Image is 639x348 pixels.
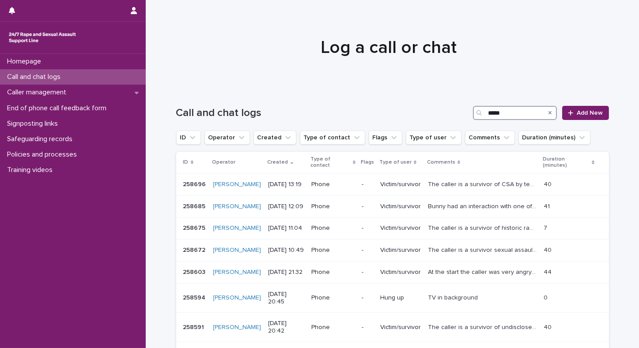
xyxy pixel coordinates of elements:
[518,131,590,145] button: Duration (minutes)
[428,201,538,210] p: Bunny had an interaction with one of her perpetrators during which they were saying kind things. ...
[311,181,355,188] p: Phone
[183,157,189,167] p: ID
[362,324,373,331] p: -
[362,225,373,232] p: -
[427,157,455,167] p: Comments
[183,223,208,232] p: 258675
[4,88,73,97] p: Caller management
[362,294,373,302] p: -
[362,247,373,254] p: -
[544,292,549,302] p: 0
[213,247,261,254] a: [PERSON_NAME]
[4,166,60,174] p: Training videos
[380,294,421,302] p: Hung up
[268,225,305,232] p: [DATE] 11:04
[268,181,305,188] p: [DATE] 13:19
[428,245,538,254] p: The caller is a survivor sexual assault and possible rape when he was seventeen by his boss who w...
[213,324,261,331] a: [PERSON_NAME]
[311,203,355,210] p: Phone
[176,217,609,239] tr: 258675258675 [PERSON_NAME] [DATE] 11:04Phone-Victim/survivorThe caller is a survivor of historic ...
[4,104,113,112] p: End of phone call feedback form
[311,269,355,276] p: Phone
[380,225,421,232] p: Victim/survivor
[213,203,261,210] a: [PERSON_NAME]
[4,120,65,128] p: Signposting links
[176,195,609,217] tr: 258685258685 [PERSON_NAME] [DATE] 12:09Phone-Victim/survivorBunny had an interaction with one of ...
[4,73,68,81] p: Call and chat logs
[300,131,365,145] button: Type of contact
[268,247,305,254] p: [DATE] 10:49
[213,181,261,188] a: [PERSON_NAME]
[473,106,557,120] input: Search
[380,247,421,254] p: Victim/survivor
[428,223,538,232] p: The caller is a survivor of historic rape and was looking for counselling in her area. Signposted...
[183,245,208,254] p: 258672
[253,131,296,145] button: Created
[544,223,549,232] p: 7
[428,322,538,331] p: The caller is a survivor of undisclosed historic sexual violence. She is currently experiencing s...
[176,239,609,262] tr: 258672258672 [PERSON_NAME] [DATE] 10:49Phone-Victim/survivorThe caller is a survivor sexual assau...
[212,157,236,167] p: Operator
[268,320,305,335] p: [DATE] 20:42
[176,107,470,120] h1: Call and chat logs
[361,157,374,167] p: Flags
[213,269,261,276] a: [PERSON_NAME]
[544,179,553,188] p: 40
[380,269,421,276] p: Victim/survivor
[379,157,412,167] p: Type of user
[369,131,402,145] button: Flags
[176,173,609,195] tr: 258696258696 [PERSON_NAME] [DATE] 13:19Phone-Victim/survivorThe caller is a survivor of CSA by te...
[406,131,461,145] button: Type of user
[4,150,84,159] p: Policies and processes
[543,154,590,171] p: Duration (minutes)
[183,322,206,331] p: 258591
[544,201,552,210] p: 41
[311,225,355,232] p: Phone
[544,267,553,276] p: 44
[577,110,603,116] span: Add New
[380,181,421,188] p: Victim/survivor
[268,291,305,306] p: [DATE] 20:45
[176,261,609,283] tr: 258603258603 [PERSON_NAME] [DATE] 21:32Phone-Victim/survivorAt the start the caller was very angr...
[465,131,515,145] button: Comments
[183,292,208,302] p: 258594
[4,135,79,143] p: Safeguarding records
[183,201,208,210] p: 258685
[562,106,609,120] a: Add New
[544,245,553,254] p: 40
[183,267,208,276] p: 258603
[268,269,305,276] p: [DATE] 21:32
[268,203,305,210] p: [DATE] 12:09
[4,57,48,66] p: Homepage
[544,322,553,331] p: 40
[268,157,288,167] p: Created
[428,179,538,188] p: The caller is a survivor of CSA by teachers and abuse and neglect by her parents. She also mentio...
[213,225,261,232] a: [PERSON_NAME]
[428,292,480,302] p: TV in background
[380,203,421,210] p: Victim/survivor
[362,203,373,210] p: -
[428,267,538,276] p: At the start the caller was very angry and sounded like they had been drinking heavily. She talke...
[176,131,201,145] button: ID
[362,269,373,276] p: -
[311,247,355,254] p: Phone
[362,181,373,188] p: -
[176,313,609,342] tr: 258591258591 [PERSON_NAME] [DATE] 20:42Phone-Victim/survivorThe caller is a survivor of undisclos...
[380,324,421,331] p: Victim/survivor
[176,283,609,313] tr: 258594258594 [PERSON_NAME] [DATE] 20:45Phone-Hung upTV in backgroundTV in background 00
[183,179,208,188] p: 258696
[7,29,78,46] img: rhQMoQhaT3yELyF149Cw
[213,294,261,302] a: [PERSON_NAME]
[311,294,355,302] p: Phone
[204,131,250,145] button: Operator
[310,154,350,171] p: Type of contact
[311,324,355,331] p: Phone
[172,37,605,58] h1: Log a call or chat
